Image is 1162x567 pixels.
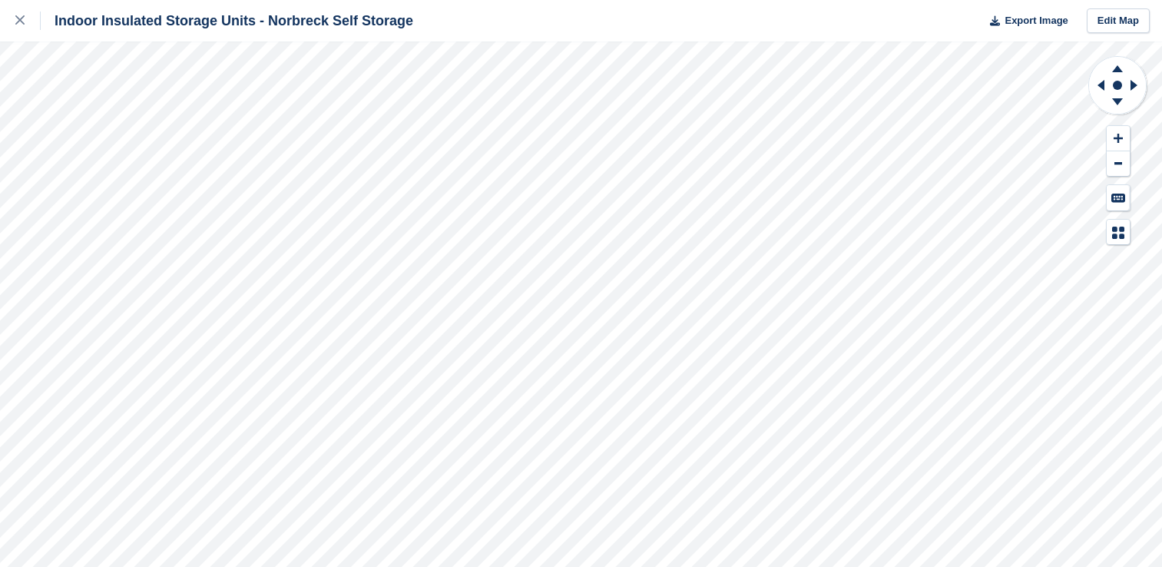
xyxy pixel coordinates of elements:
div: Indoor Insulated Storage Units - Norbreck Self Storage [41,12,413,30]
button: Map Legend [1107,220,1130,245]
button: Export Image [981,8,1068,34]
button: Keyboard Shortcuts [1107,185,1130,211]
span: Export Image [1005,13,1068,28]
a: Edit Map [1087,8,1150,34]
button: Zoom Out [1107,151,1130,177]
button: Zoom In [1107,126,1130,151]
